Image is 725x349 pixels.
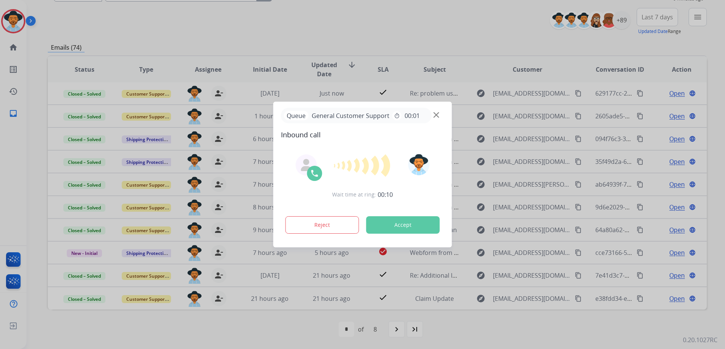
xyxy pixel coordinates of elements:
button: Reject [286,216,359,234]
p: Queue [284,111,309,120]
span: Wait time at ring: [332,191,376,198]
span: General Customer Support [309,111,392,120]
span: 00:01 [405,111,420,120]
img: call-icon [310,169,319,178]
span: 00:10 [378,190,393,199]
button: Accept [366,216,440,234]
mat-icon: timer [394,113,400,119]
img: avatar [408,154,429,175]
img: close-button [433,112,439,118]
img: agent-avatar [300,159,312,171]
span: Inbound call [281,129,444,140]
p: 0.20.1027RC [683,335,717,344]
